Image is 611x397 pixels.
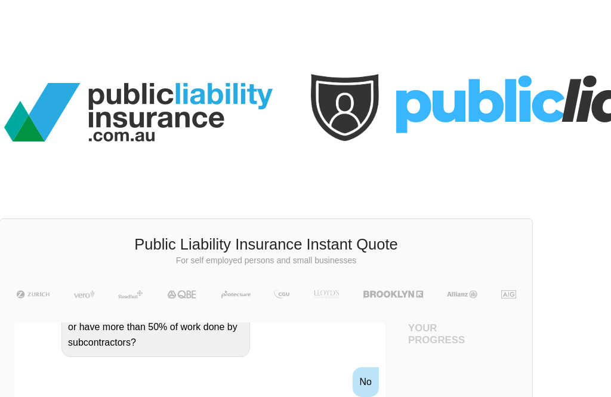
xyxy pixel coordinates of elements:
[408,322,466,346] h4: Your Progress
[269,290,294,298] img: CGU | Public Liability Insurance
[113,290,148,298] img: Steadfast | Public Liability Insurance
[69,290,100,298] img: Vero | Public Liability Insurance
[308,290,345,298] img: LLOYD's | Public Liability Insurance
[161,290,203,298] img: QBE | Public Liability Insurance
[353,367,379,397] div: No
[442,290,483,298] img: Allianz | Public Liability Insurance
[496,290,521,298] img: AIG | Public Liability Insurance
[217,290,255,298] img: Protecsure | Public Liability Insurance
[359,290,428,298] img: Brooklyn | Public Liability Insurance
[9,255,523,267] p: For self employed persons and small businesses
[9,234,523,256] h3: Public Liability Insurance Instant Quote
[11,290,55,298] img: Zurich | Public Liability Insurance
